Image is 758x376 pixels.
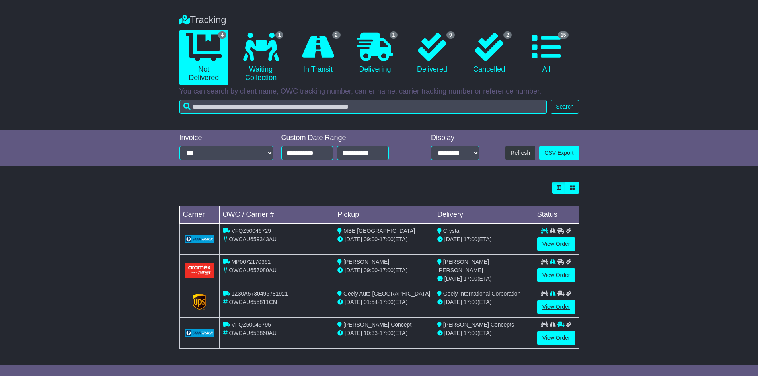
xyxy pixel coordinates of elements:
span: [DATE] [345,330,362,336]
span: MP0072170361 [231,259,271,265]
span: 1 [390,31,398,39]
img: GetCarrierServiceLogo [185,329,214,337]
span: [PERSON_NAME] Concept [343,321,411,328]
span: 1 [275,31,284,39]
td: OWC / Carrier # [219,206,334,224]
a: 1 Waiting Collection [236,30,285,85]
a: 2 In Transit [293,30,342,77]
span: [PERSON_NAME] Concepts [443,321,514,328]
span: [DATE] [345,236,362,242]
span: 17:00 [380,236,394,242]
td: Status [534,206,579,224]
span: 2 [332,31,341,39]
a: CSV Export [539,146,579,160]
button: Refresh [505,146,535,160]
span: [DATE] [345,267,362,273]
span: OWCAU657080AU [229,267,277,273]
span: 17:00 [380,330,394,336]
span: 9 [446,31,455,39]
div: (ETA) [437,298,530,306]
span: VFQZ50045795 [231,321,271,328]
span: [PERSON_NAME] [PERSON_NAME] [437,259,489,273]
span: Geely International Corporation [443,290,521,297]
span: MBE [GEOGRAPHIC_DATA] [343,228,415,234]
div: Display [431,134,479,142]
span: 15 [558,31,569,39]
td: Pickup [334,206,434,224]
span: OWCAU655811CN [229,299,277,305]
td: Carrier [179,206,219,224]
div: Invoice [179,134,273,142]
span: 17:00 [464,236,477,242]
span: 10:33 [364,330,378,336]
a: 15 All [522,30,571,77]
span: [DATE] [444,275,462,282]
div: Custom Date Range [281,134,409,142]
div: - (ETA) [337,266,431,275]
div: Tracking [175,14,583,26]
span: 09:00 [364,267,378,273]
span: 09:00 [364,236,378,242]
span: 17:00 [464,275,477,282]
span: 17:00 [464,299,477,305]
img: GetCarrierServiceLogo [185,235,214,243]
span: OWCAU653860AU [229,330,277,336]
span: [DATE] [345,299,362,305]
a: 9 Delivered [407,30,456,77]
span: Geely Auto [GEOGRAPHIC_DATA] [343,290,430,297]
span: 17:00 [380,267,394,273]
span: 01:54 [364,299,378,305]
span: OWCAU659343AU [229,236,277,242]
a: 1 Delivering [351,30,399,77]
span: 17:00 [464,330,477,336]
span: [DATE] [444,236,462,242]
div: (ETA) [437,275,530,283]
a: View Order [537,268,575,282]
span: 4 [218,31,226,39]
div: - (ETA) [337,329,431,337]
button: Search [551,100,579,114]
p: You can search by client name, OWC tracking number, carrier name, carrier tracking number or refe... [179,87,579,96]
span: Crystal [443,228,461,234]
div: - (ETA) [337,235,431,244]
a: View Order [537,300,575,314]
div: (ETA) [437,329,530,337]
span: [DATE] [444,299,462,305]
span: 2 [503,31,512,39]
td: Delivery [434,206,534,224]
div: (ETA) [437,235,530,244]
span: VFQZ50046729 [231,228,271,234]
a: View Order [537,237,575,251]
span: [DATE] [444,330,462,336]
a: 4 Not Delivered [179,30,228,85]
img: GetCarrierServiceLogo [193,294,206,310]
a: View Order [537,331,575,345]
span: 1Z30A5730495781921 [231,290,288,297]
div: - (ETA) [337,298,431,306]
span: [PERSON_NAME] [343,259,389,265]
img: Aramex.png [185,263,214,278]
span: 17:00 [380,299,394,305]
a: 2 Cancelled [465,30,514,77]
